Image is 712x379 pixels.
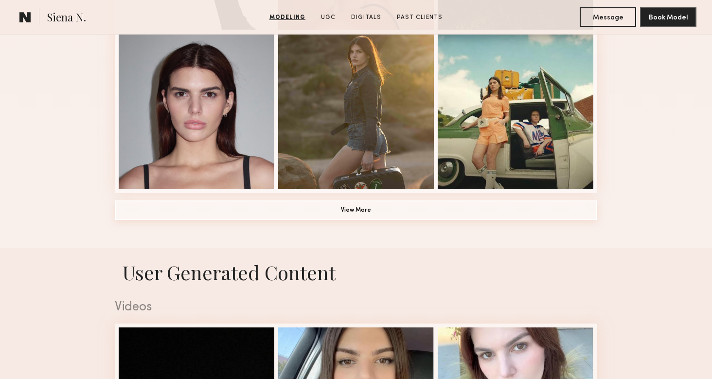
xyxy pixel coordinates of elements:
[115,301,597,314] div: Videos
[640,13,696,21] a: Book Model
[640,7,696,27] button: Book Model
[266,13,309,22] a: Modeling
[47,10,86,27] span: Siena N.
[347,13,385,22] a: Digitals
[107,259,605,285] h1: User Generated Content
[115,200,597,220] button: View More
[580,7,636,27] button: Message
[393,13,446,22] a: Past Clients
[317,13,339,22] a: UGC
